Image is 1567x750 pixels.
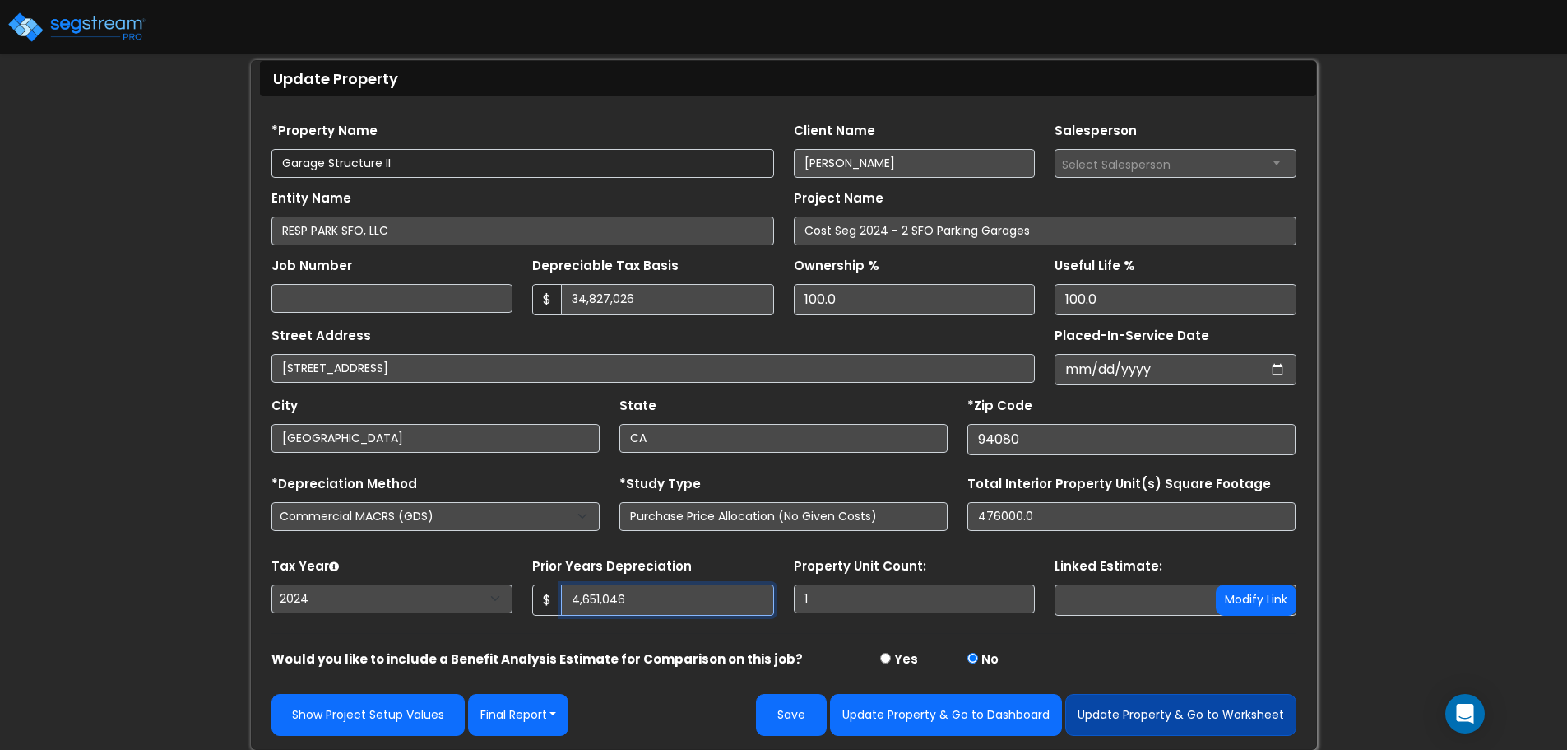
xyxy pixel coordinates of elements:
label: Placed-In-Service Date [1055,327,1209,346]
label: Job Number [271,257,352,276]
label: Entity Name [271,189,351,208]
button: Update Property & Go to Dashboard [830,694,1062,736]
label: *Study Type [619,475,701,494]
label: Salesperson [1055,122,1137,141]
label: Tax Year [271,557,339,576]
label: Client Name [794,122,875,141]
label: Ownership % [794,257,879,276]
img: logo_pro_r.png [7,11,146,44]
input: Project Name [794,217,1296,245]
label: *Property Name [271,122,378,141]
label: City [271,397,298,416]
button: Final Report [468,694,569,736]
input: Zip Code [967,424,1296,455]
label: Yes [894,650,918,669]
label: Property Unit Count: [794,557,926,576]
label: Useful Life % [1055,257,1135,276]
input: 0.00 [561,585,774,616]
label: No [981,650,999,669]
span: Select Salesperson [1062,156,1171,173]
label: Street Address [271,327,371,346]
a: Show Project Setup Values [271,694,465,736]
label: State [619,397,656,416]
button: Update Property & Go to Worksheet [1065,694,1296,736]
label: Total Interior Property Unit(s) Square Footage [967,475,1271,494]
label: *Zip Code [967,397,1032,416]
label: Project Name [794,189,883,208]
span: $ [532,284,562,315]
input: Ownership [794,284,1036,315]
label: *Depreciation Method [271,475,417,494]
input: Client Name [794,149,1036,178]
div: Update Property [260,61,1316,96]
label: Linked Estimate: [1055,557,1162,576]
strong: Would you like to include a Benefit Analysis Estimate for Comparison on this job? [271,650,803,668]
input: Entity Name [271,217,774,245]
label: Prior Years Depreciation [532,557,692,576]
input: Building Count [794,585,1036,613]
input: 0.00 [561,284,774,315]
button: Modify Link [1216,585,1296,616]
input: Street Address [271,354,1036,383]
button: Save [756,694,827,736]
input: Property Name [271,149,774,178]
label: Depreciable Tax Basis [532,257,679,276]
span: $ [532,585,562,616]
div: Open Intercom Messenger [1445,694,1485,734]
input: total square foot [967,502,1296,531]
input: Depreciation [1055,284,1296,315]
